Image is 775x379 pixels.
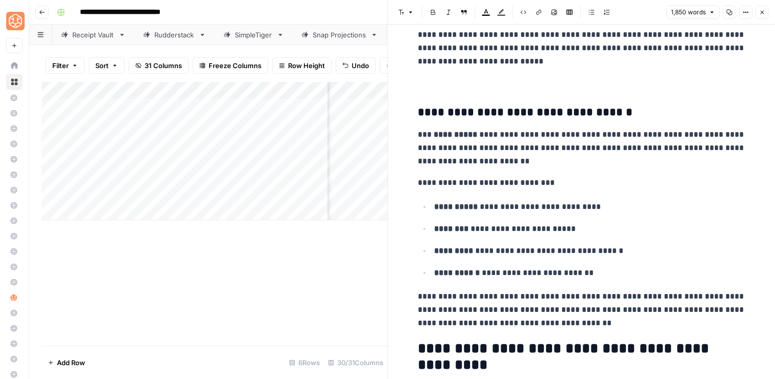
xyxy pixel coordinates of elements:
[95,60,109,71] span: Sort
[72,30,114,40] div: Receipt Vault
[209,60,261,71] span: Freeze Columns
[313,30,366,40] div: Snap Projections
[288,60,325,71] span: Row Height
[671,8,706,17] span: 1,850 words
[6,74,23,90] a: Browse
[6,8,23,34] button: Workspace: SimpleTiger
[215,25,293,45] a: SimpleTiger
[145,60,182,71] span: 31 Columns
[272,57,332,74] button: Row Height
[193,57,268,74] button: Freeze Columns
[89,57,125,74] button: Sort
[352,60,369,71] span: Undo
[52,60,69,71] span: Filter
[134,25,215,45] a: Rudderstack
[6,12,25,30] img: SimpleTiger Logo
[42,354,91,371] button: Add Row
[324,354,387,371] div: 30/31 Columns
[6,57,23,74] a: Home
[336,57,376,74] button: Undo
[46,57,85,74] button: Filter
[10,294,17,301] img: hlg0wqi1id4i6sbxkcpd2tyblcaw
[235,30,273,40] div: SimpleTiger
[154,30,195,40] div: Rudderstack
[129,57,189,74] button: 31 Columns
[57,357,85,368] span: Add Row
[52,25,134,45] a: Receipt Vault
[285,354,324,371] div: 6 Rows
[293,25,386,45] a: Snap Projections
[666,6,720,19] button: 1,850 words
